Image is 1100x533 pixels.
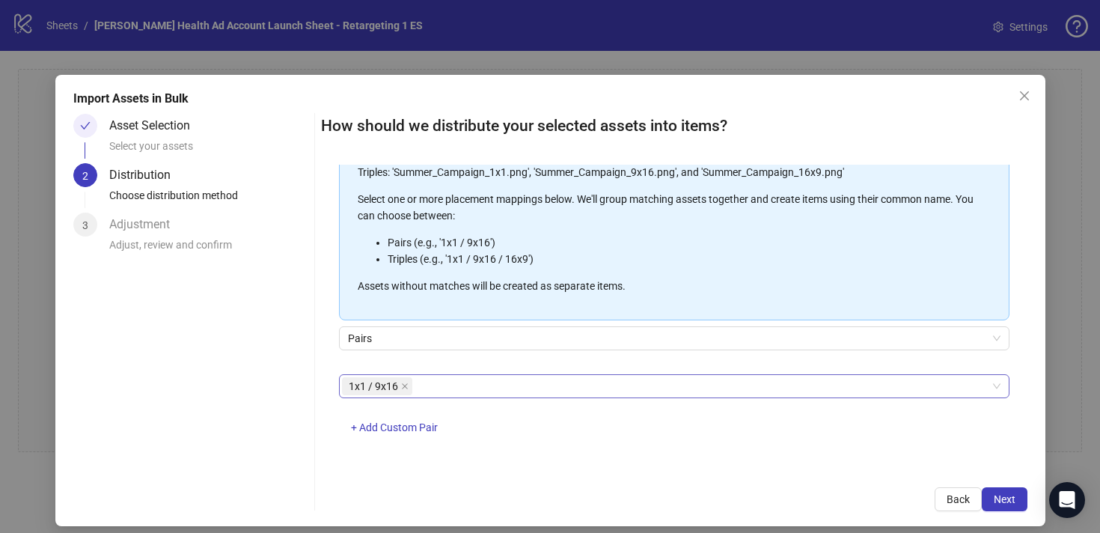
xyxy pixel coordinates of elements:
div: Choose distribution method [109,187,309,213]
span: 1x1 / 9x16 [349,378,398,395]
li: Triples (e.g., '1x1 / 9x16 / 16x9') [388,251,976,267]
span: check [80,121,91,131]
div: Adjustment [109,213,182,237]
p: Assets without matches will be created as separate items. [358,278,976,294]
span: 3 [82,219,88,231]
span: close [1018,90,1030,102]
span: + Add Custom Pair [351,421,438,433]
div: Asset Selection [109,114,202,138]
h2: How should we distribute your selected assets into items? [321,114,1027,138]
button: Next [982,487,1027,511]
span: 2 [82,170,88,182]
button: + Add Custom Pair [339,416,450,440]
div: Open Intercom Messenger [1049,482,1085,518]
button: Back [935,487,982,511]
li: Pairs (e.g., '1x1 / 9x16') [388,234,976,251]
span: Back [947,493,970,505]
span: close [401,383,409,390]
div: Adjust, review and confirm [109,237,309,262]
span: 1x1 / 9x16 [342,377,412,395]
span: Next [994,493,1015,505]
div: Import Assets in Bulk [73,90,1027,108]
span: Pairs [348,327,1000,350]
button: Close [1012,84,1036,108]
p: Select one or more placement mappings below. We'll group matching assets together and create item... [358,191,976,224]
div: Distribution [109,163,183,187]
div: Select your assets [109,138,309,163]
